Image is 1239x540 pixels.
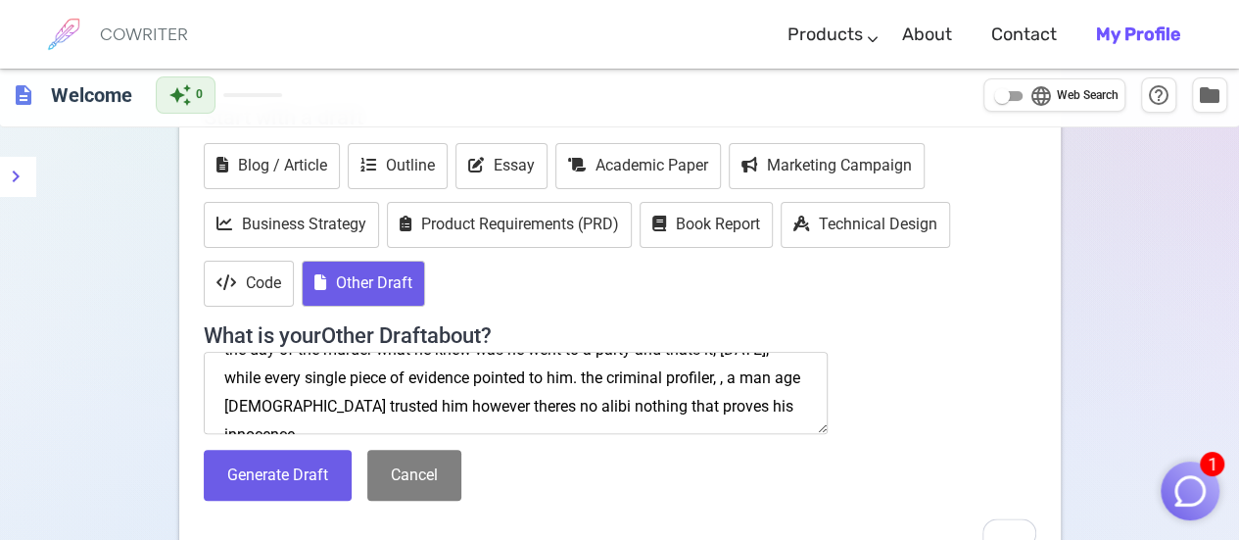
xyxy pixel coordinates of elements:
button: Academic Paper [555,143,721,189]
button: Product Requirements (PRD) [387,202,632,248]
button: Business Strategy [204,202,379,248]
span: auto_awesome [168,83,192,107]
span: folder [1198,83,1221,107]
h4: What is your Other Draft about? [204,312,1036,349]
span: help_outline [1147,83,1170,107]
button: Generate Draft [204,450,352,502]
button: Manage Documents [1192,77,1227,113]
button: 1 [1161,462,1219,520]
button: Blog / Article [204,143,340,189]
span: description [12,83,35,107]
button: Technical Design [781,202,950,248]
b: My Profile [1096,24,1180,45]
h6: COWRITER [100,25,188,43]
button: Cancel [367,450,461,502]
button: Other Draft [302,261,425,307]
h6: Click to edit title [43,75,140,115]
span: 0 [196,85,203,105]
button: Book Report [640,202,773,248]
img: Close chat [1171,472,1209,510]
a: Contact [991,6,1057,64]
a: My Profile [1096,6,1180,64]
span: Web Search [1057,86,1119,106]
button: Outline [348,143,448,189]
button: Code [204,261,294,307]
a: About [902,6,952,64]
textarea: a story about murder mystery, the "whodunit" plot, and the first prologue set in the interrogatio... [204,352,829,434]
a: Products [787,6,863,64]
span: language [1029,84,1053,108]
button: Marketing Campaign [729,143,925,189]
button: Essay [455,143,548,189]
img: brand logo [39,10,88,59]
button: Help & Shortcuts [1141,77,1176,113]
span: 1 [1200,452,1224,476]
